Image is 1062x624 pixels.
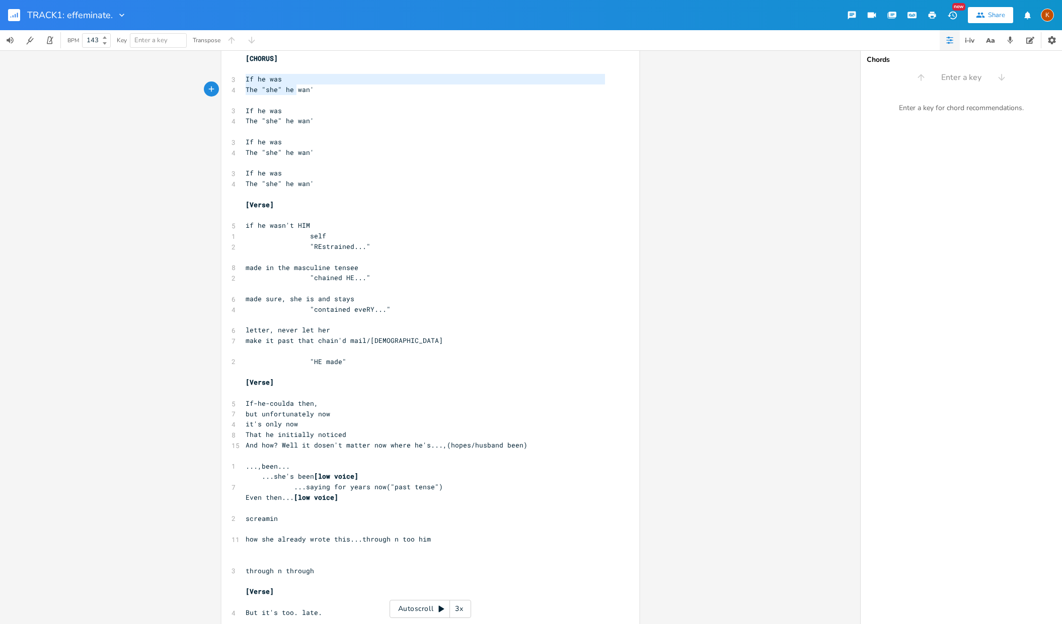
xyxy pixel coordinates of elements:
div: 3x [450,600,468,618]
span: The "she" he wan' [246,148,314,157]
span: [low voice] [294,493,338,502]
span: [Verse] [246,378,274,387]
span: [Verse] [246,587,274,596]
span: it's only now [246,419,298,428]
span: ...saying for years now("past tense") [246,482,443,491]
span: If he was [246,137,282,146]
span: The "she" he wan' [246,179,314,188]
span: "REstrained..." [246,242,370,251]
div: BPM [67,38,79,43]
span: But it's too. late. [246,608,322,617]
span: That he initially noticed [246,430,346,439]
span: "chained HE..." [246,273,370,282]
div: Transpose [193,37,220,43]
span: make it past that chain'd mail/[DEMOGRAPHIC_DATA] [246,336,443,345]
span: If-he-coulda then, [246,399,318,408]
span: [low voice] [314,472,358,481]
span: how she already wrote this...through n too him [246,534,431,544]
span: And how? Well it dosen't matter now where he's...,(hopes/husband been) [246,440,527,450]
div: Enter a key for chord recommendations. [861,98,1062,119]
span: made in the masculine tensee [246,263,358,272]
span: through n through [246,566,314,575]
span: If he was [246,106,282,115]
div: Chords [867,56,1056,63]
div: Kat [1041,9,1054,22]
div: Autoscroll [390,600,471,618]
span: Even then... [246,493,338,502]
span: but unfortunately now [246,409,330,418]
span: [CHORUS] [246,54,278,63]
span: The "she" he wan' [246,116,314,125]
button: Share [968,7,1013,23]
span: self [246,231,326,240]
span: made sure, she is and stays [246,294,354,303]
div: New [952,3,965,11]
span: ...she's been [246,472,358,481]
button: New [942,6,962,24]
span: If he was [246,74,282,83]
span: screamin [246,514,278,523]
span: letter, never let her [246,325,330,334]
span: if he wasn't HIM [246,221,310,230]
span: If he was [246,168,282,177]
span: ...,been... [246,462,290,471]
span: The "she" he wan' [246,85,314,94]
div: Key [117,37,127,43]
span: [Verse] [246,200,274,209]
span: Enter a key [134,36,168,45]
span: TRACK1: effeminate. [27,11,113,20]
button: K [1041,4,1054,27]
span: Enter a key [941,72,981,83]
span: "HE made" [246,357,346,366]
span: "contained eveRY..." [246,305,391,314]
div: Share [988,11,1005,20]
